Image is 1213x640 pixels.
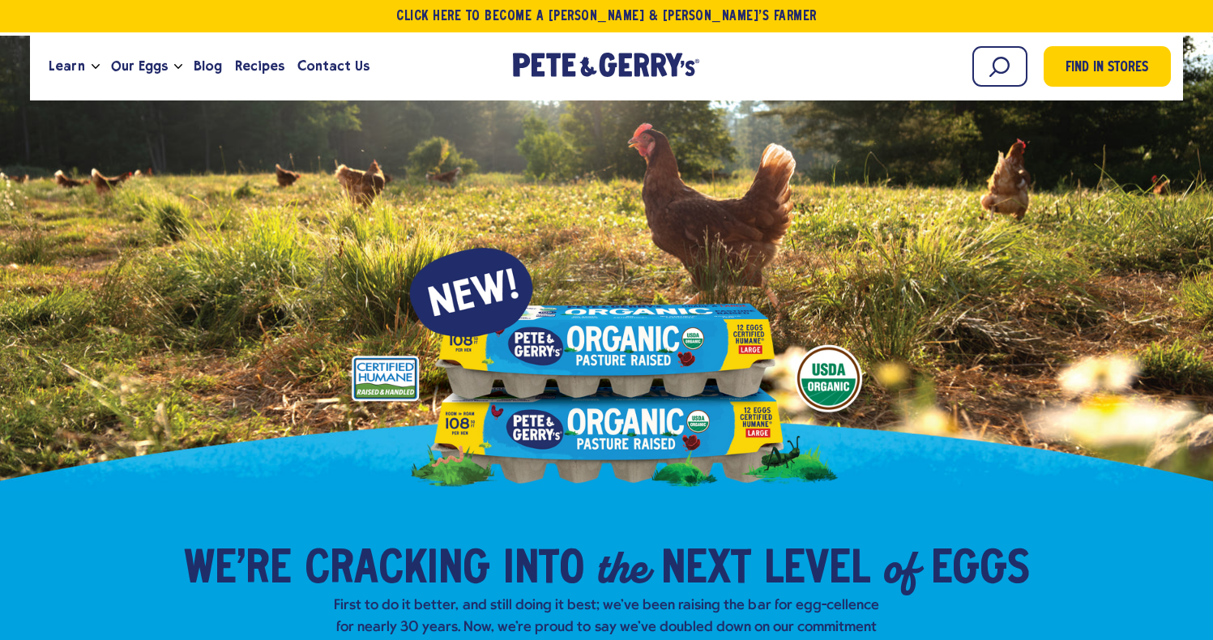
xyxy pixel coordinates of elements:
[291,45,376,88] a: Contact Us
[931,546,1030,595] span: Eggs​
[229,45,291,88] a: Recipes
[883,538,918,596] em: of
[184,546,292,595] span: We’re
[297,56,369,76] span: Contact Us
[42,45,91,88] a: Learn
[92,64,100,70] button: Open the dropdown menu for Learn
[597,538,648,596] em: the
[49,56,84,76] span: Learn
[235,56,284,76] span: Recipes
[305,546,490,595] span: Cracking
[764,546,870,595] span: Level
[503,546,584,595] span: into
[111,56,168,76] span: Our Eggs
[105,45,174,88] a: Our Eggs
[187,45,229,88] a: Blog
[972,46,1027,87] input: Search
[1066,58,1148,79] span: Find in Stores
[1044,46,1171,87] a: Find in Stores
[194,56,222,76] span: Blog
[661,546,751,595] span: Next
[174,64,182,70] button: Open the dropdown menu for Our Eggs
